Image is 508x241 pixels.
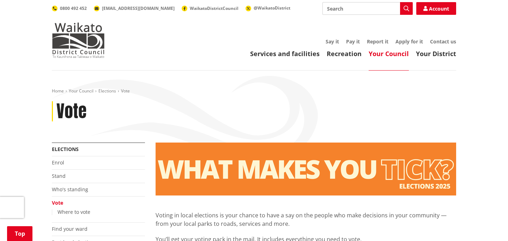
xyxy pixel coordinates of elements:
[60,5,87,11] span: 0800 492 452
[52,88,456,94] nav: breadcrumb
[246,5,290,11] a: @WaikatoDistrict
[56,101,86,122] h1: Vote
[58,209,90,215] a: Where to vote
[327,49,362,58] a: Recreation
[7,226,32,241] a: Top
[346,38,360,45] a: Pay it
[52,88,64,94] a: Home
[367,38,388,45] a: Report it
[52,173,66,179] a: Stand
[52,199,63,206] a: Vote
[52,225,87,232] a: Find your ward
[430,38,456,45] a: Contact us
[98,88,116,94] a: Elections
[156,211,456,228] p: Voting in local elections is your chance to have a say on the people who make decisions in your c...
[369,49,409,58] a: Your Council
[121,88,130,94] span: Vote
[52,146,79,152] a: Elections
[254,5,290,11] span: @WaikatoDistrict
[190,5,238,11] span: WaikatoDistrictCouncil
[52,5,87,11] a: 0800 492 452
[182,5,238,11] a: WaikatoDistrictCouncil
[416,49,456,58] a: Your District
[326,38,339,45] a: Say it
[322,2,413,15] input: Search input
[395,38,423,45] a: Apply for it
[52,159,64,166] a: Enrol
[69,88,93,94] a: Your Council
[52,186,88,193] a: Who's standing
[94,5,175,11] a: [EMAIL_ADDRESS][DOMAIN_NAME]
[416,2,456,15] a: Account
[52,23,105,58] img: Waikato District Council - Te Kaunihera aa Takiwaa o Waikato
[102,5,175,11] span: [EMAIL_ADDRESS][DOMAIN_NAME]
[156,143,456,195] img: Vote banner
[250,49,320,58] a: Services and facilities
